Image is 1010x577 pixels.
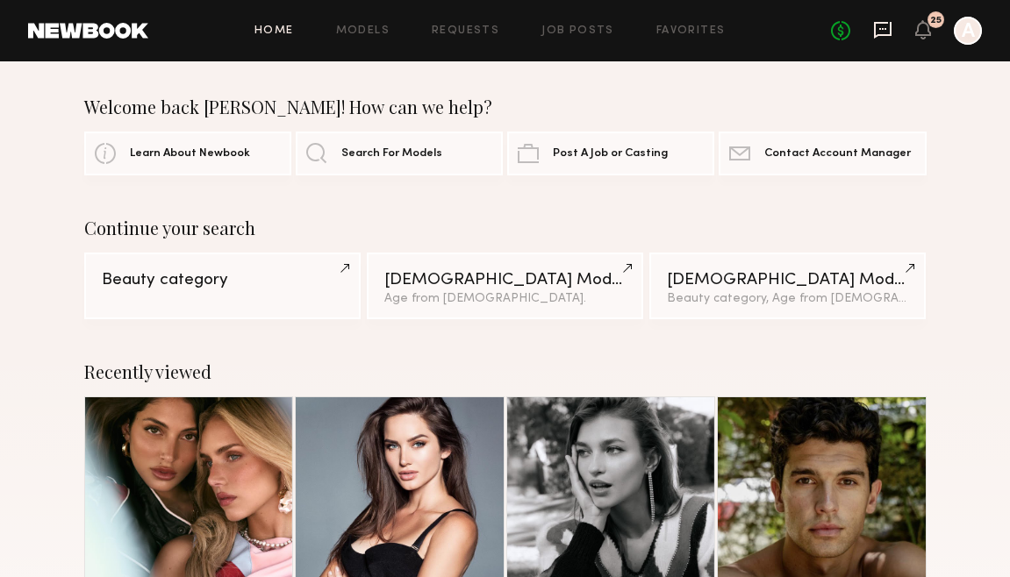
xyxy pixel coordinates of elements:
a: Requests [432,25,499,37]
div: [DEMOGRAPHIC_DATA] Models [384,272,627,288]
a: Learn About Newbook [84,132,291,175]
a: [DEMOGRAPHIC_DATA] ModelsAge from [DEMOGRAPHIC_DATA]. [367,253,644,319]
a: Favorites [656,25,726,37]
div: [DEMOGRAPHIC_DATA] Models [667,272,909,288]
div: Welcome back [PERSON_NAME]! How can we help? [84,96,927,118]
span: Search For Models [341,148,442,160]
a: A [954,17,982,45]
div: Beauty category [102,272,344,288]
div: Recently viewed [84,361,927,382]
a: Job Posts [541,25,614,37]
a: Beauty category [84,253,362,319]
div: Continue your search [84,217,927,239]
span: Learn About Newbook [130,148,250,160]
div: Beauty category, Age from [DEMOGRAPHIC_DATA]. [667,293,909,305]
a: Contact Account Manager [719,132,926,175]
a: Search For Models [296,132,503,175]
a: Home [254,25,294,37]
span: Contact Account Manager [764,148,911,160]
a: Post A Job or Casting [507,132,714,175]
div: 25 [930,16,942,25]
a: [DEMOGRAPHIC_DATA] ModelsBeauty category, Age from [DEMOGRAPHIC_DATA]. [649,253,927,319]
span: Post A Job or Casting [553,148,668,160]
a: Models [336,25,390,37]
div: Age from [DEMOGRAPHIC_DATA]. [384,293,627,305]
